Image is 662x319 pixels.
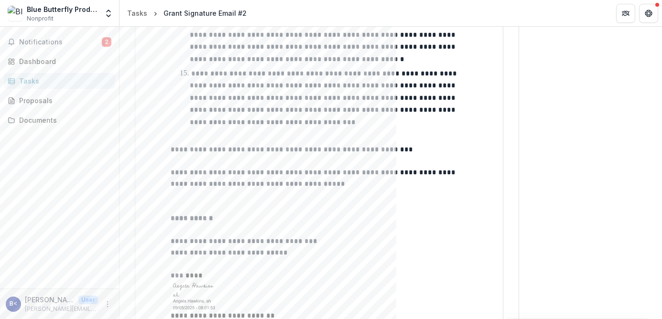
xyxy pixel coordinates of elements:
div: Tasks [127,8,147,18]
p: User [78,296,98,304]
div: Documents [19,115,108,125]
button: More [102,298,113,310]
div: Brianna Larson <brianna@bluebutterflyproductions.org> [10,301,17,307]
button: Notifications2 [4,34,115,50]
div: Grant Signature Email #2 [163,8,247,18]
a: Dashboard [4,53,115,69]
span: Nonprofit [27,14,54,23]
button: Get Help [639,4,658,23]
button: Open entity switcher [102,4,115,23]
p: [PERSON_NAME] <[PERSON_NAME][EMAIL_ADDRESS][DOMAIN_NAME]> [25,295,75,305]
span: Notifications [19,38,102,46]
div: Proposals [19,96,108,106]
img: Blue Butterfly Productions [8,6,23,21]
p: [PERSON_NAME][EMAIL_ADDRESS][DOMAIN_NAME] [25,305,98,313]
nav: breadcrumb [123,6,250,20]
div: Dashboard [19,56,108,66]
a: Proposals [4,93,115,108]
div: Tasks [19,76,108,86]
a: Tasks [123,6,151,20]
a: Tasks [4,73,115,89]
div: Blue Butterfly Productions [27,4,98,14]
button: Partners [616,4,635,23]
span: 2 [102,37,111,47]
a: Documents [4,112,115,128]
